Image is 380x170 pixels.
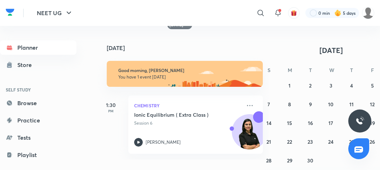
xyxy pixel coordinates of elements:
abbr: September 7, 2025 [268,101,270,108]
img: Company Logo [6,7,14,18]
button: September 4, 2025 [346,80,357,91]
abbr: September 2, 2025 [309,82,311,89]
h4: [DATE] [107,45,270,51]
span: [DATE] [319,45,343,55]
abbr: September 9, 2025 [309,101,312,108]
button: September 16, 2025 [305,117,316,129]
button: September 1, 2025 [284,80,295,91]
abbr: September 17, 2025 [328,120,333,126]
button: September 9, 2025 [305,98,316,110]
abbr: September 11, 2025 [349,101,354,108]
abbr: September 18, 2025 [349,120,354,126]
abbr: September 8, 2025 [288,101,291,108]
abbr: September 30, 2025 [307,157,313,164]
button: September 8, 2025 [284,98,295,110]
abbr: September 29, 2025 [287,157,292,164]
p: PM [97,109,125,113]
img: avatar [291,10,297,16]
abbr: September 1, 2025 [288,82,291,89]
button: September 21, 2025 [263,136,275,147]
img: Avatar [232,118,267,153]
abbr: September 12, 2025 [370,101,375,108]
button: September 3, 2025 [325,80,337,91]
abbr: September 25, 2025 [349,138,354,145]
abbr: September 24, 2025 [328,138,333,145]
abbr: September 21, 2025 [266,138,271,145]
abbr: September 15, 2025 [287,120,292,126]
button: September 25, 2025 [346,136,357,147]
button: NEET UG [32,6,78,20]
abbr: Wednesday [329,67,334,73]
button: September 5, 2025 [367,80,378,91]
abbr: September 23, 2025 [308,138,313,145]
button: September 18, 2025 [346,117,357,129]
abbr: September 10, 2025 [328,101,333,108]
abbr: September 22, 2025 [287,138,292,145]
img: ttu [355,117,364,125]
abbr: September 3, 2025 [330,82,332,89]
img: streak [334,9,341,17]
abbr: Friday [371,67,374,73]
img: Nishi raghuwanshi [362,7,374,19]
p: [PERSON_NAME] [146,139,181,146]
button: September 14, 2025 [263,117,275,129]
button: September 26, 2025 [367,136,378,147]
p: Chemistry [134,101,242,110]
button: avatar [288,7,300,19]
abbr: Monday [288,67,292,73]
button: September 19, 2025 [367,117,378,129]
a: Company Logo [6,7,14,19]
abbr: September 5, 2025 [371,82,374,89]
button: September 15, 2025 [284,117,295,129]
button: September 28, 2025 [263,155,275,166]
button: September 2, 2025 [305,80,316,91]
h5: Ionic Equilibrium ( Extra Class ) [134,111,224,118]
button: September 24, 2025 [325,136,337,147]
button: September 23, 2025 [305,136,316,147]
button: September 10, 2025 [325,98,337,110]
p: You have 1 event [DATE] [118,74,252,80]
abbr: September 19, 2025 [370,120,375,126]
button: September 29, 2025 [284,155,295,166]
abbr: September 14, 2025 [266,120,271,126]
abbr: Tuesday [309,67,312,73]
button: September 22, 2025 [284,136,295,147]
button: September 30, 2025 [305,155,316,166]
h6: Good morning, [PERSON_NAME] [118,68,252,73]
button: September 12, 2025 [367,98,378,110]
div: Store [17,61,36,69]
img: morning [107,61,263,87]
abbr: September 16, 2025 [308,120,313,126]
button: September 11, 2025 [346,98,357,110]
abbr: Thursday [350,67,353,73]
h5: 1:30 [97,101,125,109]
p: Session 6 [134,120,242,126]
abbr: Sunday [268,67,270,73]
abbr: September 28, 2025 [266,157,271,164]
abbr: September 26, 2025 [370,138,375,145]
button: September 7, 2025 [263,98,275,110]
abbr: September 4, 2025 [350,82,353,89]
button: September 17, 2025 [325,117,337,129]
